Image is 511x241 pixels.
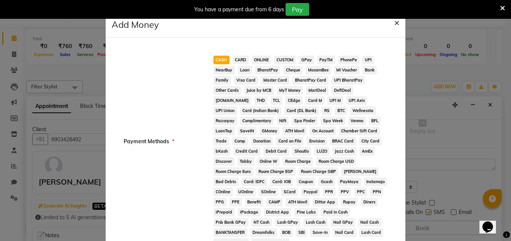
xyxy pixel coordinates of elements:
[388,12,405,33] button: Close
[354,188,367,196] span: PPC
[213,167,253,176] span: Room Charge Euro
[237,157,254,166] span: Tabby
[283,127,307,135] span: ATH Movil
[339,188,352,196] span: PPV
[321,208,350,217] span: Paid in Cash
[323,188,336,196] span: PPR
[274,56,296,64] span: CUSTOM
[369,117,381,125] span: BFL
[292,76,328,85] span: BharatPay Card
[194,6,284,14] div: You have a payment due from 6 days
[294,208,318,217] span: Pine Labs
[292,117,317,125] span: Spa Finder
[213,117,237,125] span: Razorpay
[350,106,376,115] span: Wellnessta
[234,76,258,85] span: Visa Card
[359,137,382,146] span: City Card
[242,177,267,186] span: Card: IDFC
[330,137,356,146] span: BRAC Card
[238,208,261,217] span: iPackage
[305,96,324,105] span: Card M
[286,198,310,206] span: ATH Movil
[292,147,311,156] span: Shoutlo
[250,228,277,237] span: Dreamfolks
[318,177,335,186] span: Gcash
[213,66,235,74] span: NearBuy
[338,177,361,186] span: PayMaya
[331,86,353,95] span: DefiDeal
[255,66,281,74] span: BharatPay
[213,137,229,146] span: Trade
[333,147,357,156] span: Jazz Cash
[362,56,374,64] span: UPI
[296,228,307,237] span: SBI
[213,228,247,237] span: BANKTANSFER
[213,208,235,217] span: iPrepaid
[112,18,159,31] h4: Add Money
[275,218,301,227] span: Lash GPay
[270,177,293,186] span: Card: IOB
[299,167,339,176] span: Room Charge GBP
[277,86,303,95] span: MyT Money
[331,76,365,85] span: UPI BharatPay
[244,86,274,95] span: Juice by MCB
[213,86,241,95] span: Other Cards
[283,157,313,166] span: Room Charge
[307,137,327,146] span: Envision
[256,167,296,176] span: Room Charge EGP
[213,188,233,196] span: COnline
[299,56,314,64] span: GPay
[303,218,328,227] span: Lash Cash
[251,137,273,146] span: Donation
[264,208,292,217] span: District App
[341,167,379,176] span: [PERSON_NAME]
[230,198,242,206] span: PPE
[238,66,252,74] span: Loan
[348,117,366,125] span: Venmo
[321,117,345,125] span: Spa Week
[233,56,249,64] span: CARD
[361,198,378,206] span: Diners
[213,147,230,156] span: bKash
[360,147,375,156] span: AmEx
[339,127,380,135] span: Chamber Gift Card
[213,127,235,135] span: LoanTap
[359,228,384,237] span: Lash Card
[238,127,257,135] span: SaveIN
[245,198,263,206] span: Benefit
[363,66,377,74] span: Bank
[331,218,355,227] span: Nail GPay
[334,66,360,74] span: MI Voucher
[277,117,289,125] span: Nift
[232,137,248,146] span: Comp
[124,138,174,146] span: Payment Methods
[335,106,347,115] span: BTC
[213,76,231,85] span: Family
[259,188,278,196] span: SOnline
[346,96,367,105] span: UPI Axis
[233,147,260,156] span: Credit Card
[285,96,302,105] span: CEdge
[479,211,503,233] iframe: chat widget
[314,147,330,156] span: LUZO
[306,86,328,95] span: MariDeal
[213,198,227,206] span: PPG
[310,228,330,237] span: Save-In
[276,137,304,146] span: Card on File
[280,228,293,237] span: BOB
[251,218,272,227] span: NT Cash
[327,96,343,105] span: UPI M
[213,56,230,64] span: CASH
[283,66,302,74] span: Cheque
[266,198,283,206] span: CAMP
[333,228,356,237] span: Nail Card
[316,157,356,166] span: Room Charge USD
[271,96,283,105] span: TCL
[260,127,280,135] span: GMoney
[301,188,320,196] span: Paypal
[317,56,335,64] span: PayTM
[338,56,360,64] span: PhonePe
[213,177,239,186] span: Bad Debts
[213,157,234,166] span: Discover
[370,188,383,196] span: PPN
